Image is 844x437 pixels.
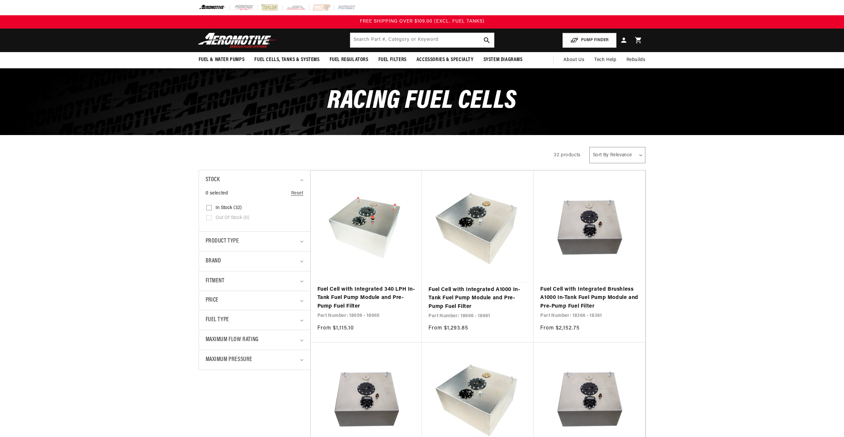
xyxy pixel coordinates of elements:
[626,56,646,64] span: Rebuilds
[206,271,303,291] summary: Fitment (0 selected)
[206,170,303,190] summary: Stock (0 selected)
[206,310,303,330] summary: Fuel Type (0 selected)
[412,52,479,68] summary: Accessories & Specialty
[254,56,319,63] span: Fuel Cells, Tanks & Systems
[206,190,228,197] span: 0 selected
[360,19,485,24] span: FREE SHIPPING OVER $109.00 (EXCL. FUEL TANKS)
[206,232,303,251] summary: Product type (0 selected)
[378,56,407,63] span: Fuel Filters
[206,330,303,350] summary: Maximum Flow Rating (0 selected)
[216,205,242,211] span: In stock (32)
[373,52,412,68] summary: Fuel Filters
[562,33,617,48] button: PUMP FINDER
[206,350,303,370] summary: Maximum Pressure (0 selected)
[206,355,253,365] span: Maximum Pressure
[249,52,324,68] summary: Fuel Cells, Tanks & Systems
[196,33,279,48] img: Aeromotive
[563,57,584,62] span: About Us
[206,252,303,271] summary: Brand (0 selected)
[554,153,581,158] span: 32 products
[206,175,220,185] span: Stock
[417,56,474,63] span: Accessories & Specialty
[558,52,589,68] a: About Us
[428,286,527,311] a: Fuel Cell with Integrated A1000 In-Tank Fuel Pump Module and Pre-Pump Fuel Filter
[317,285,416,311] a: Fuel Cell with Integrated 340 LPH In-Tank Fuel Pump Module and Pre-Pump Fuel Filter
[206,315,229,325] span: Fuel Type
[327,88,517,114] span: Racing Fuel Cells
[479,52,528,68] summary: System Diagrams
[540,285,638,311] a: Fuel Cell with Integrated Brushless A1000 In-Tank Fuel Pump Module and Pre-Pump Fuel Filter
[621,52,651,68] summary: Rebuilds
[206,335,259,345] span: Maximum Flow Rating
[194,52,250,68] summary: Fuel & Water Pumps
[199,56,245,63] span: Fuel & Water Pumps
[206,291,303,310] summary: Price
[325,52,373,68] summary: Fuel Regulators
[484,56,523,63] span: System Diagrams
[594,56,616,64] span: Tech Help
[330,56,368,63] span: Fuel Regulators
[206,276,225,286] span: Fitment
[216,215,249,221] span: Out of stock (0)
[206,256,221,266] span: Brand
[589,52,621,68] summary: Tech Help
[206,296,219,305] span: Price
[480,33,494,47] button: search button
[206,237,239,246] span: Product type
[350,33,494,47] input: Search by Part Number, Category or Keyword
[291,190,303,197] a: Reset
